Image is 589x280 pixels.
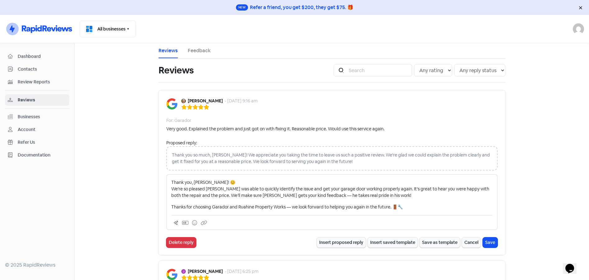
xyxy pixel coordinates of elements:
[345,64,412,77] input: Search
[159,60,194,80] h1: Reviews
[5,76,69,88] a: Review Reports
[166,237,196,248] button: Delete reply
[5,137,69,148] a: Refer Us
[171,179,493,199] p: Thank you, [PERSON_NAME]! 😊 We’re so pleased [PERSON_NAME] was able to quickly identify the issue...
[188,47,211,54] a: Feedback
[236,4,248,11] span: New
[5,63,69,75] a: Contacts
[225,268,259,275] div: - [DATE] 6:25 pm
[166,146,498,170] div: Thank you so much, [PERSON_NAME]! We appreciate you taking the time to leave us such a positive r...
[5,261,69,269] div: © 2025 RapidReviews
[573,23,584,35] img: User
[483,237,498,248] button: Save
[18,152,67,158] span: Documentation
[18,114,40,120] div: Businesses
[18,79,67,85] span: Review Reports
[225,98,258,104] div: - [DATE] 9:16 am
[5,149,69,161] a: Documentation
[171,204,493,210] p: Thanks for choosing Garador and Ruahine Property Works — we look forward to helping you again in ...
[368,237,418,248] button: Insert saved template
[5,124,69,135] a: Account
[5,94,69,106] a: Reviews
[18,139,67,146] span: Refer Us
[18,53,67,60] span: Dashboard
[420,237,460,248] button: Save as template
[181,99,186,103] img: Avatar
[317,237,366,248] button: Insert proposed reply
[462,237,481,248] button: Cancel
[5,51,69,62] a: Dashboard
[166,126,384,132] div: Very good. Explained the problem and just got on with fixing it. Reasonable price. Would use this...
[563,255,583,274] iframe: chat widget
[18,66,67,72] span: Contacts
[5,111,69,123] a: Businesses
[159,47,178,54] a: Reviews
[188,268,223,275] b: [PERSON_NAME]
[188,98,223,104] b: [PERSON_NAME]
[166,117,191,124] div: For: Garador
[18,97,67,103] span: Reviews
[181,269,186,274] img: Avatar
[18,126,35,133] div: Account
[166,98,177,110] img: Image
[166,269,177,280] img: Image
[166,140,498,146] div: Proposed reply:
[80,21,136,37] button: All businesses
[250,4,353,11] div: Refer a friend, you get $200, they get $75. 🎁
